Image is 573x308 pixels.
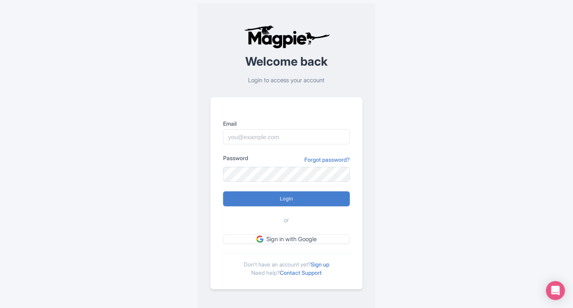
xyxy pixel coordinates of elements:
[242,25,331,49] img: logo-ab69f6fb50320c5b225c76a69d11143b.png
[223,129,350,144] input: you@example.com
[284,216,289,225] span: or
[223,154,248,162] label: Password
[546,281,565,300] div: Open Intercom Messenger
[223,253,350,277] div: Don't have an account yet? Need help?
[223,234,350,244] a: Sign in with Google
[210,76,363,85] p: Login to access your account
[223,119,350,128] label: Email
[280,269,322,276] a: Contact Support
[223,191,350,206] input: Login
[256,236,264,243] img: google.svg
[210,55,363,68] h2: Welcome back
[311,261,329,268] a: Sign up
[304,155,350,164] a: Forgot password?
